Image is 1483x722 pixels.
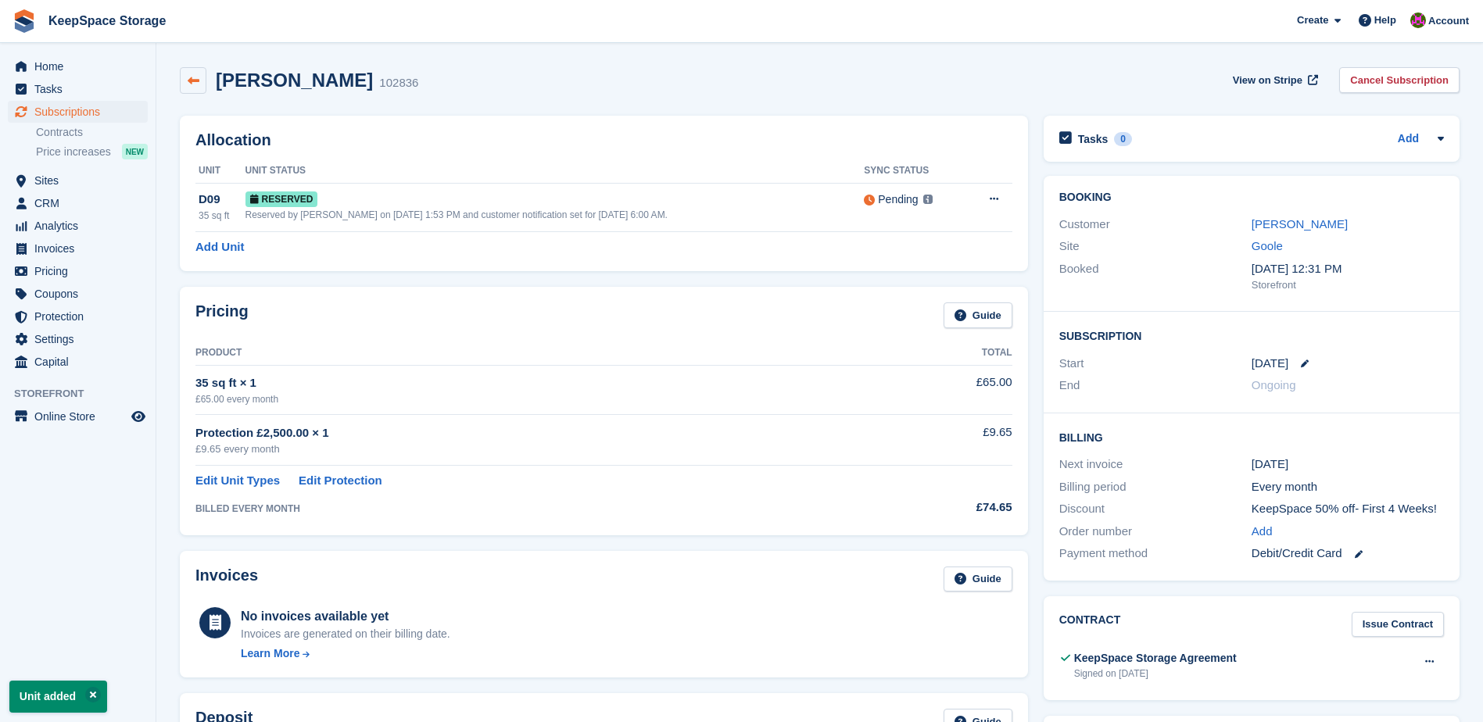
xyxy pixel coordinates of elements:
[878,191,918,208] div: Pending
[1059,523,1252,541] div: Order number
[8,215,148,237] a: menu
[195,302,249,328] h2: Pricing
[379,74,418,92] div: 102836
[1059,545,1252,563] div: Payment method
[1252,456,1444,474] div: [DATE]
[8,192,148,214] a: menu
[1252,478,1444,496] div: Every month
[8,351,148,373] a: menu
[1059,377,1252,395] div: End
[1252,378,1296,391] span: Ongoing
[1227,67,1321,93] a: View on Stripe
[1297,13,1328,28] span: Create
[1252,355,1288,373] time: 2025-08-22 00:00:00 UTC
[1074,667,1237,681] div: Signed on [DATE]
[864,159,964,184] th: Sync Status
[34,328,128,350] span: Settings
[34,238,128,259] span: Invoices
[1078,132,1109,146] h2: Tasks
[1428,13,1469,29] span: Account
[34,55,128,77] span: Home
[195,159,245,184] th: Unit
[1352,612,1444,638] a: Issue Contract
[34,192,128,214] span: CRM
[1074,650,1237,667] div: KeepSpace Storage Agreement
[122,144,148,159] div: NEW
[195,472,280,490] a: Edit Unit Types
[8,101,148,123] a: menu
[1252,523,1273,541] a: Add
[199,191,245,209] div: D09
[8,238,148,259] a: menu
[8,306,148,327] a: menu
[1059,612,1121,638] h2: Contract
[1398,130,1419,148] a: Add
[1252,260,1444,278] div: [DATE] 12:31 PM
[1233,73,1302,88] span: View on Stripe
[241,645,299,662] div: Learn More
[1059,327,1444,343] h2: Subscription
[923,195,933,204] img: icon-info-grey-7440780725fd019a000dd9b08b2336e03edf1995a4989e88bcd33f0948082b44.svg
[34,351,128,373] span: Capital
[299,472,382,490] a: Edit Protection
[36,143,148,160] a: Price increases NEW
[1252,500,1444,518] div: KeepSpace 50% off- First 4 Weeks!
[1339,67,1460,93] a: Cancel Subscription
[944,567,1012,592] a: Guide
[14,386,156,402] span: Storefront
[1059,429,1444,445] h2: Billing
[13,9,36,33] img: stora-icon-8386f47178a22dfd0bd8f6a31ec36ba5ce8667c1dd55bd0f319d3a0aa187defe.svg
[1059,260,1252,293] div: Booked
[34,101,128,123] span: Subscriptions
[34,215,128,237] span: Analytics
[245,191,318,207] span: Reserved
[195,502,880,516] div: BILLED EVERY MONTH
[216,70,373,91] h2: [PERSON_NAME]
[1059,478,1252,496] div: Billing period
[241,607,450,626] div: No invoices available yet
[195,392,880,406] div: £65.00 every month
[1059,216,1252,234] div: Customer
[1059,456,1252,474] div: Next invoice
[199,209,245,223] div: 35 sq ft
[42,8,172,34] a: KeepSpace Storage
[8,328,148,350] a: menu
[1059,191,1444,204] h2: Booking
[195,131,1012,149] h2: Allocation
[241,626,450,642] div: Invoices are generated on their billing date.
[8,283,148,305] a: menu
[36,125,148,140] a: Contracts
[8,170,148,191] a: menu
[1059,238,1252,256] div: Site
[8,78,148,100] a: menu
[195,374,880,392] div: 35 sq ft × 1
[880,499,1012,516] div: £74.65
[241,645,450,662] a: Learn More
[129,407,148,426] a: Preview store
[8,260,148,282] a: menu
[195,567,258,592] h2: Invoices
[1114,132,1132,146] div: 0
[34,306,128,327] span: Protection
[36,145,111,159] span: Price increases
[1374,13,1396,28] span: Help
[944,302,1012,328] a: Guide
[880,365,1012,414] td: £65.00
[1410,13,1426,28] img: John Fletcher
[195,341,880,366] th: Product
[9,681,107,713] p: Unit added
[34,78,128,100] span: Tasks
[1252,545,1444,563] div: Debit/Credit Card
[245,159,865,184] th: Unit Status
[34,260,128,282] span: Pricing
[34,283,128,305] span: Coupons
[1252,217,1348,231] a: [PERSON_NAME]
[880,341,1012,366] th: Total
[1252,277,1444,293] div: Storefront
[1059,500,1252,518] div: Discount
[34,170,128,191] span: Sites
[1059,355,1252,373] div: Start
[195,424,880,442] div: Protection £2,500.00 × 1
[195,441,880,457] div: £9.65 every month
[880,415,1012,466] td: £9.65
